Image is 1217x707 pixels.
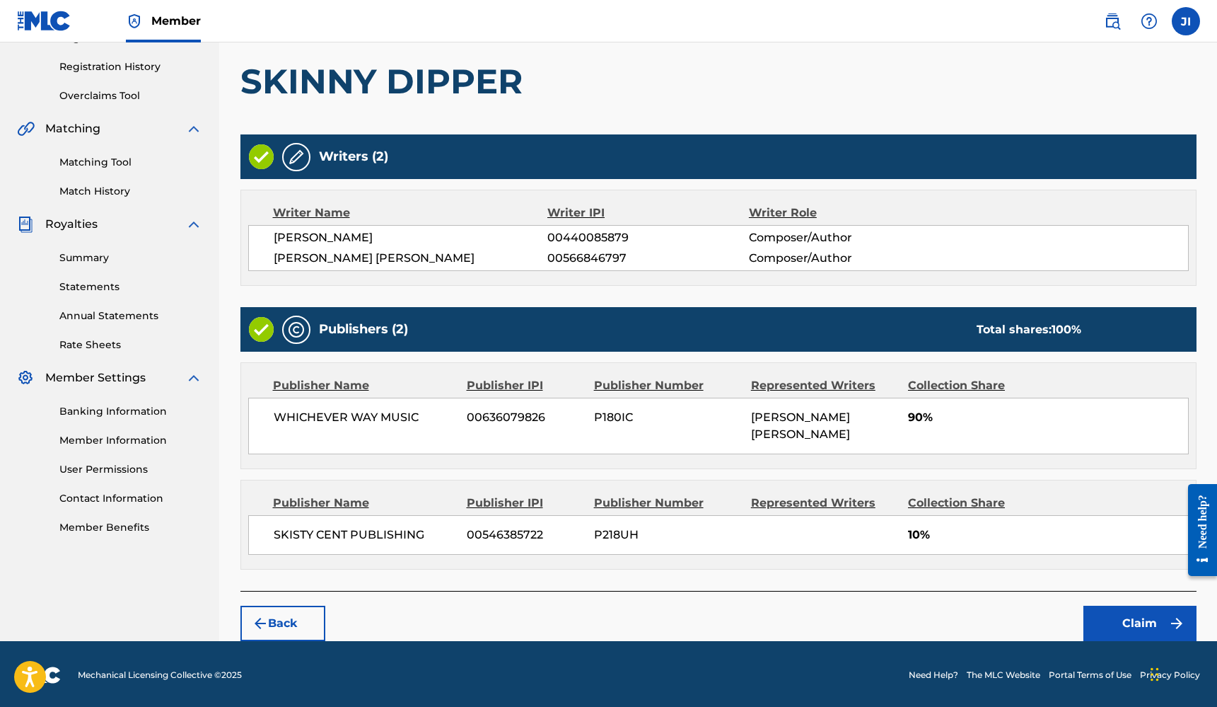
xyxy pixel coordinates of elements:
div: Publisher IPI [467,495,583,512]
a: Matching Tool [59,155,202,170]
iframe: Chat Widget [1146,639,1217,707]
span: 10% [908,527,1188,544]
img: Valid [249,144,274,169]
span: Matching [45,120,100,137]
span: Royalties [45,216,98,233]
div: Total shares: [977,321,1081,338]
a: Portal Terms of Use [1049,669,1131,682]
div: Publisher Number [594,377,740,394]
span: Member Settings [45,369,146,386]
span: [PERSON_NAME] [274,229,548,246]
a: Privacy Policy [1140,669,1200,682]
h1: SKINNY DIPPER [240,60,1196,103]
a: Need Help? [909,669,958,682]
img: Publishers [288,321,305,338]
img: expand [185,369,202,386]
span: Composer/Author [749,229,932,246]
div: User Menu [1172,7,1200,35]
img: f7272a7cc735f4ea7f67.svg [1168,615,1185,632]
div: Collection Share [908,495,1045,512]
img: Top Rightsholder [126,13,143,30]
a: Statements [59,280,202,294]
span: 00440085879 [547,229,748,246]
span: 00566846797 [547,250,748,267]
img: help [1141,13,1158,30]
div: Publisher Number [594,495,740,512]
button: Back [240,606,325,641]
span: P180IC [594,409,740,426]
iframe: Resource Center [1177,472,1217,589]
a: The MLC Website [967,669,1040,682]
a: Annual Statements [59,309,202,323]
div: Writer Name [273,205,548,222]
span: 00546385722 [467,527,583,544]
a: Rate Sheets [59,338,202,352]
span: Mechanical Licensing Collective © 2025 [78,669,242,682]
a: Registration History [59,59,202,74]
img: 7ee5dd4eb1f8a8e3ef2f.svg [252,615,269,632]
span: WHICHEVER WAY MUSIC [274,409,457,426]
span: 90% [908,409,1188,426]
span: 100 % [1052,323,1081,336]
div: Help [1135,7,1163,35]
a: Summary [59,251,202,265]
img: Member Settings [17,369,34,386]
div: Publisher IPI [467,377,583,394]
h5: Publishers (2) [319,321,408,338]
a: Banking Information [59,404,202,419]
span: [PERSON_NAME] [PERSON_NAME] [751,410,850,441]
div: Drag [1151,653,1159,696]
div: Collection Share [908,377,1045,394]
img: search [1104,13,1121,30]
span: [PERSON_NAME] [PERSON_NAME] [274,250,548,267]
a: Public Search [1098,7,1126,35]
div: Writer Role [749,205,932,222]
span: Composer/Author [749,250,932,267]
img: MLC Logo [17,11,71,31]
a: Member Benefits [59,520,202,535]
img: Matching [17,120,35,137]
a: Member Information [59,433,202,448]
img: Valid [249,317,274,342]
div: Publisher Name [273,495,456,512]
a: Overclaims Tool [59,88,202,103]
span: P218UH [594,527,740,544]
a: Contact Information [59,491,202,506]
div: Represented Writers [751,377,897,394]
img: expand [185,216,202,233]
div: Writer IPI [547,205,749,222]
img: Writers [288,149,305,166]
div: Publisher Name [273,377,456,394]
div: Represented Writers [751,495,897,512]
img: expand [185,120,202,137]
button: Claim [1083,606,1196,641]
a: Match History [59,184,202,199]
span: SKISTY CENT PUBLISHING [274,527,457,544]
h5: Writers (2) [319,149,388,165]
a: User Permissions [59,462,202,477]
span: Member [151,13,201,29]
span: 00636079826 [467,409,583,426]
img: Royalties [17,216,34,233]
